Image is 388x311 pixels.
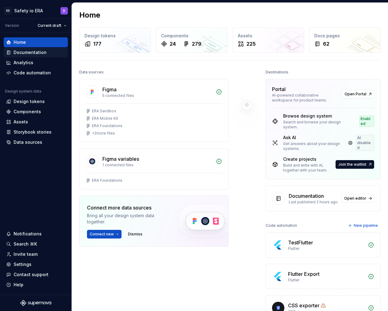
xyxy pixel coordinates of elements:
div: Home [14,39,26,45]
button: Search ⌘K [4,239,68,249]
div: 5 connected files [102,93,212,98]
div: Last published 2 hours ago [289,200,338,205]
svg: Supernova Logo [20,300,51,306]
div: Design system data [5,89,41,94]
div: Flutter [288,278,364,283]
div: Design tokens [14,98,45,105]
div: ERA Foundations [92,178,122,183]
div: Bring all your design system data together. [87,213,167,225]
a: Analytics [4,58,68,68]
a: Assets [4,117,68,127]
div: Flutter Export [288,270,320,278]
div: Documentation [14,49,47,56]
h2: Home [79,10,100,20]
div: Build and write with AI, together with your team. [283,163,334,173]
div: Settings [14,261,31,267]
a: Design tokens177 [79,27,151,53]
span: Open editor [344,196,366,201]
a: Settings [4,259,68,269]
a: Open editor [341,194,374,203]
div: 225 [246,40,256,48]
div: 24 [170,40,176,48]
a: Components [4,107,68,117]
div: Browse design system [283,113,348,119]
div: Help [14,282,23,288]
a: Open Portal [342,90,374,98]
div: 62 [323,40,329,48]
a: Join the waitlist [336,160,374,169]
div: Invite team [14,251,38,257]
a: Code automation [4,68,68,78]
button: Dismiss [125,230,145,238]
div: ED [4,7,12,15]
div: Ask AI [283,135,345,141]
div: ERA Sandbox [92,109,116,114]
div: Contact support [14,272,48,278]
div: Design tokens [85,33,146,39]
span: Join the waitlist [338,162,366,167]
div: Figma [102,86,117,93]
div: Assets [14,119,28,125]
div: Search ⌘K [14,241,37,247]
span: Connect new [90,232,114,237]
button: Notifications [4,229,68,239]
div: CSS exporter [288,302,320,309]
button: Connect new [87,230,122,238]
div: Safety io ERA [14,8,43,14]
div: Search and browse your design system. [283,120,348,130]
a: Home [4,37,68,47]
a: Documentation [4,48,68,57]
a: Assets225 [233,27,304,53]
div: 279 [192,40,201,48]
div: Notifications [14,231,42,237]
a: Docs pages62 [309,27,381,53]
button: New pipeline [346,221,381,230]
div: 177 [93,40,101,48]
div: ERA Mobile Kit [92,116,118,121]
div: Documentation [289,192,324,200]
div: + 2 more files [92,131,115,136]
span: Dismiss [128,232,142,237]
button: Current draft [35,21,69,30]
div: Portal [272,85,286,93]
div: Components [14,109,41,115]
span: Current draft [38,23,61,28]
div: Analytics [14,60,33,66]
div: Connect more data sources [87,204,167,211]
div: AI disabled [356,135,374,151]
div: AI-powered collaborative workspace for product teams. [272,93,338,103]
div: Code automation [14,70,51,76]
a: Components24279 [156,27,227,53]
div: Flutter [288,246,364,251]
a: Storybook stories [4,127,68,137]
div: Storybook stories [14,129,52,135]
div: Components [161,33,222,39]
div: Docs pages [314,33,375,39]
div: Create projects [283,156,334,162]
div: Destinations [266,68,288,77]
div: Data sources [14,139,42,145]
a: Figma5 connected filesERA SandboxERA Mobile KitERA Foundations+2more files [79,79,229,142]
a: Figma variables1 connected filesERA Foundations [79,148,229,189]
div: Version [5,23,19,28]
button: Contact support [4,270,68,280]
div: Data sources [79,68,104,77]
div: TestFlutter [288,239,313,246]
span: New pipeline [354,223,378,228]
a: Invite team [4,249,68,259]
div: 1 connected files [102,163,212,168]
a: Design tokens [4,97,68,106]
div: D [63,8,65,13]
div: Figma variables [102,155,139,163]
div: Code automation [266,221,297,230]
div: ERA Foundations [92,123,122,128]
div: Enabled [359,116,374,127]
div: Get answers about your design systems. [283,141,345,151]
span: Open Portal [345,92,366,97]
a: Data sources [4,137,68,147]
div: Assets [238,33,299,39]
button: EDSafety io ERAD [1,4,70,17]
button: Help [4,280,68,290]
